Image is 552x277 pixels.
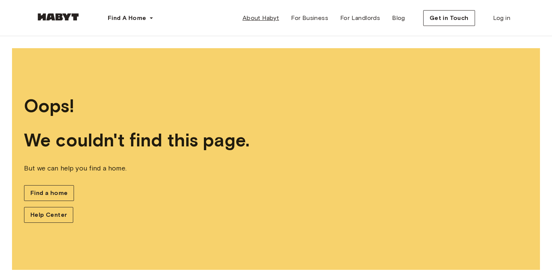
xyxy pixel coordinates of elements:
[340,14,380,23] span: For Landlords
[24,129,528,151] span: We couldn't find this page.
[386,11,411,26] a: Blog
[430,14,469,23] span: Get in Touch
[392,14,405,23] span: Blog
[24,95,528,117] span: Oops!
[108,14,146,23] span: Find A Home
[30,210,67,219] span: Help Center
[102,11,160,26] button: Find A Home
[24,163,528,173] span: But we can help you find a home.
[493,14,510,23] span: Log in
[24,185,74,201] a: Find a home
[423,10,475,26] button: Get in Touch
[243,14,279,23] span: About Habyt
[24,207,73,223] a: Help Center
[291,14,328,23] span: For Business
[30,189,68,198] span: Find a home
[334,11,386,26] a: For Landlords
[285,11,334,26] a: For Business
[487,11,516,26] a: Log in
[36,13,81,21] img: Habyt
[237,11,285,26] a: About Habyt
